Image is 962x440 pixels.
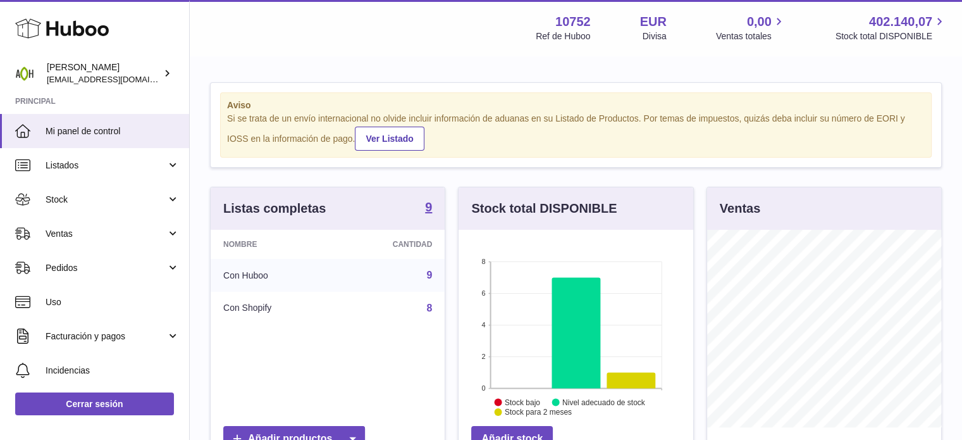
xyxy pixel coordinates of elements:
[425,201,432,216] a: 9
[640,13,667,30] strong: EUR
[716,30,786,42] span: Ventas totales
[425,201,432,213] strong: 9
[15,393,174,415] a: Cerrar sesión
[47,74,186,84] span: [EMAIL_ADDRESS][DOMAIN_NAME]
[47,61,161,85] div: [PERSON_NAME]
[426,303,432,313] a: 8
[46,194,166,206] span: Stock
[869,13,932,30] span: 402.140,07
[46,262,166,274] span: Pedidos
[555,13,591,30] strong: 10752
[46,330,166,343] span: Facturación y pagos
[720,200,760,217] h3: Ventas
[227,99,925,111] strong: Aviso
[482,384,486,392] text: 0
[836,30,947,42] span: Stock total DISPONIBLE
[223,200,326,217] h3: Listas completas
[46,125,180,137] span: Mi panel de control
[836,13,947,42] a: 402.140,07 Stock total DISPONIBLE
[747,13,772,30] span: 0,00
[643,30,667,42] div: Divisa
[505,398,540,406] text: Stock bajo
[482,321,486,329] text: 4
[15,64,34,83] img: ventas@adaptohealue.com
[46,296,180,308] span: Uso
[211,292,335,325] td: Con Shopify
[211,230,335,259] th: Nombre
[335,230,445,259] th: Cantidad
[505,408,572,417] text: Stock para 2 meses
[716,13,786,42] a: 0,00 Ventas totales
[471,200,617,217] h3: Stock total DISPONIBLE
[536,30,590,42] div: Ref de Huboo
[426,270,432,280] a: 9
[46,160,166,172] span: Listados
[211,259,335,292] td: Con Huboo
[227,113,925,151] div: Si se trata de un envío internacional no olvide incluir información de aduanas en su Listado de P...
[46,365,180,377] span: Incidencias
[482,258,486,265] text: 8
[355,127,424,151] a: Ver Listado
[562,398,646,406] text: Nivel adecuado de stock
[46,228,166,240] span: Ventas
[482,289,486,297] text: 6
[482,353,486,360] text: 2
